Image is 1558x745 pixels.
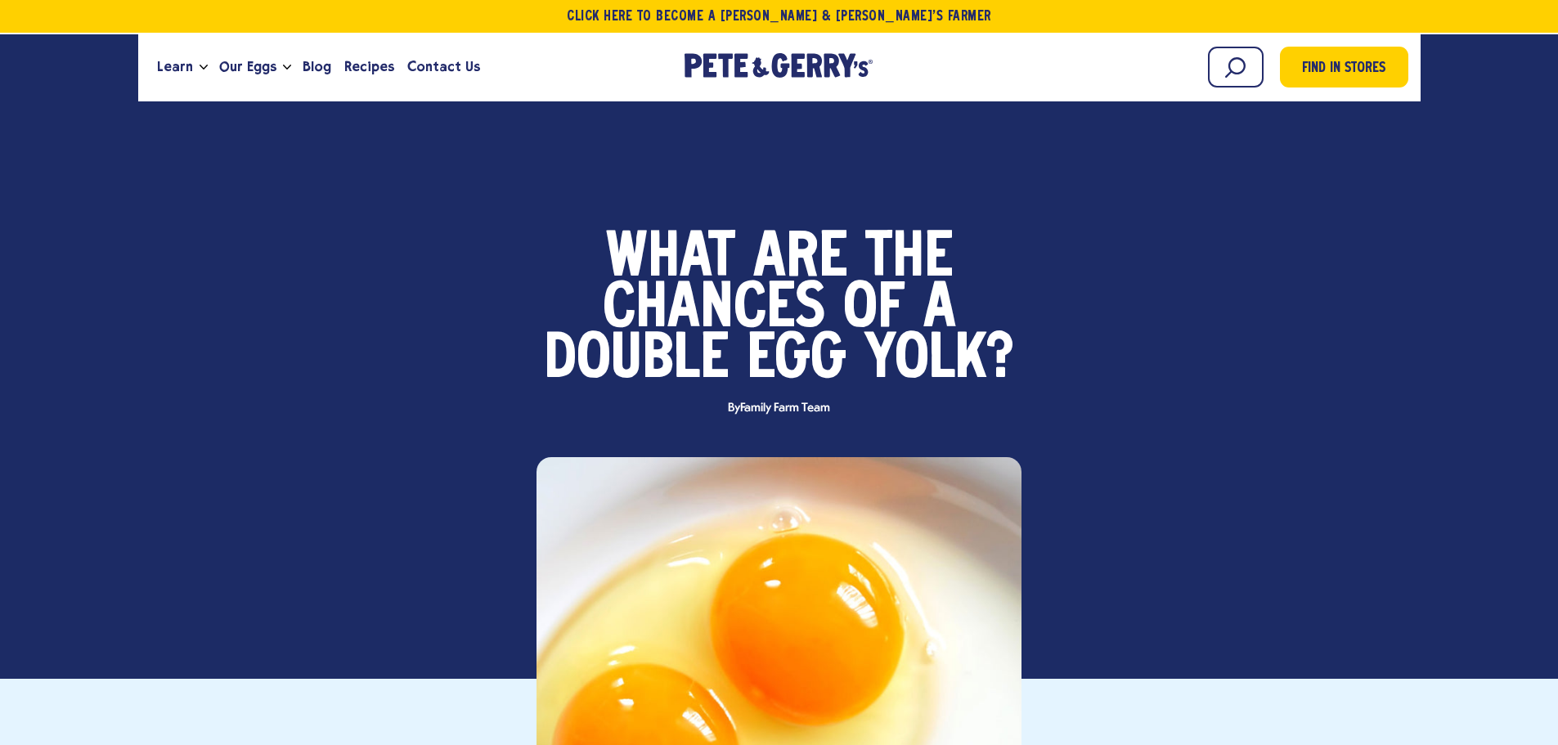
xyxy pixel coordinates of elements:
[753,234,847,285] span: Are
[747,335,846,386] span: Egg
[1302,58,1385,80] span: Find in Stores
[401,45,487,89] a: Contact Us
[843,285,905,335] span: Of
[283,65,291,70] button: Open the dropdown menu for Our Eggs
[303,56,331,77] span: Blog
[200,65,208,70] button: Open the dropdown menu for Learn
[219,56,276,77] span: Our Eggs
[923,285,956,335] span: A
[338,45,401,89] a: Recipes
[544,335,729,386] span: Double
[864,335,1014,386] span: Yolk?
[296,45,338,89] a: Blog
[150,45,200,89] a: Learn
[1208,47,1264,88] input: Search
[213,45,283,89] a: Our Eggs
[606,234,735,285] span: What
[865,234,953,285] span: The
[407,56,480,77] span: Contact Us
[344,56,394,77] span: Recipes
[1280,47,1408,88] a: Find in Stores
[740,402,829,415] span: Family Farm Team
[603,285,825,335] span: Chances
[720,402,837,415] span: By
[157,56,193,77] span: Learn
